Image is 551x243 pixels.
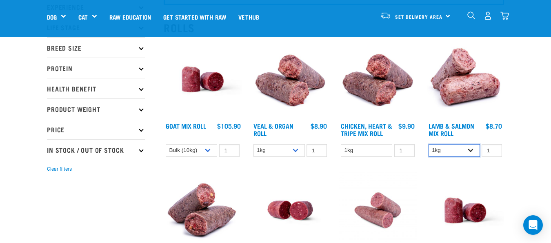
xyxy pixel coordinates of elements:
[47,58,145,78] p: Protein
[253,124,293,135] a: Veal & Organ Roll
[427,40,504,118] img: 1261 Lamb Salmon Roll 01
[47,78,145,98] p: Health Benefit
[523,215,543,235] div: Open Intercom Messenger
[232,0,265,33] a: Vethub
[398,122,415,129] div: $9.90
[157,0,232,33] a: Get started with Raw
[500,11,509,20] img: home-icon@2x.png
[380,12,391,19] img: van-moving.png
[47,37,145,58] p: Breed Size
[339,40,417,118] img: Chicken Heart Tripe Roll 01
[103,0,157,33] a: Raw Education
[219,144,240,157] input: 1
[166,124,206,127] a: Goat Mix Roll
[429,124,474,135] a: Lamb & Salmon Mix Roll
[251,40,329,118] img: Veal Organ Mix Roll 01
[484,11,492,20] img: user.png
[47,119,145,139] p: Price
[482,144,502,157] input: 1
[467,11,475,19] img: home-icon-1@2x.png
[311,122,327,129] div: $8.90
[341,124,392,135] a: Chicken, Heart & Tripe Mix Roll
[394,144,415,157] input: 1
[164,40,242,118] img: Raw Essentials Chicken Lamb Beef Bulk Minced Raw Dog Food Roll Unwrapped
[217,122,241,129] div: $105.90
[47,98,145,119] p: Product Weight
[486,122,502,129] div: $8.70
[395,15,442,18] span: Set Delivery Area
[47,139,145,160] p: In Stock / Out Of Stock
[47,165,72,173] button: Clear filters
[307,144,327,157] input: 1
[78,12,88,22] a: Cat
[47,12,57,22] a: Dog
